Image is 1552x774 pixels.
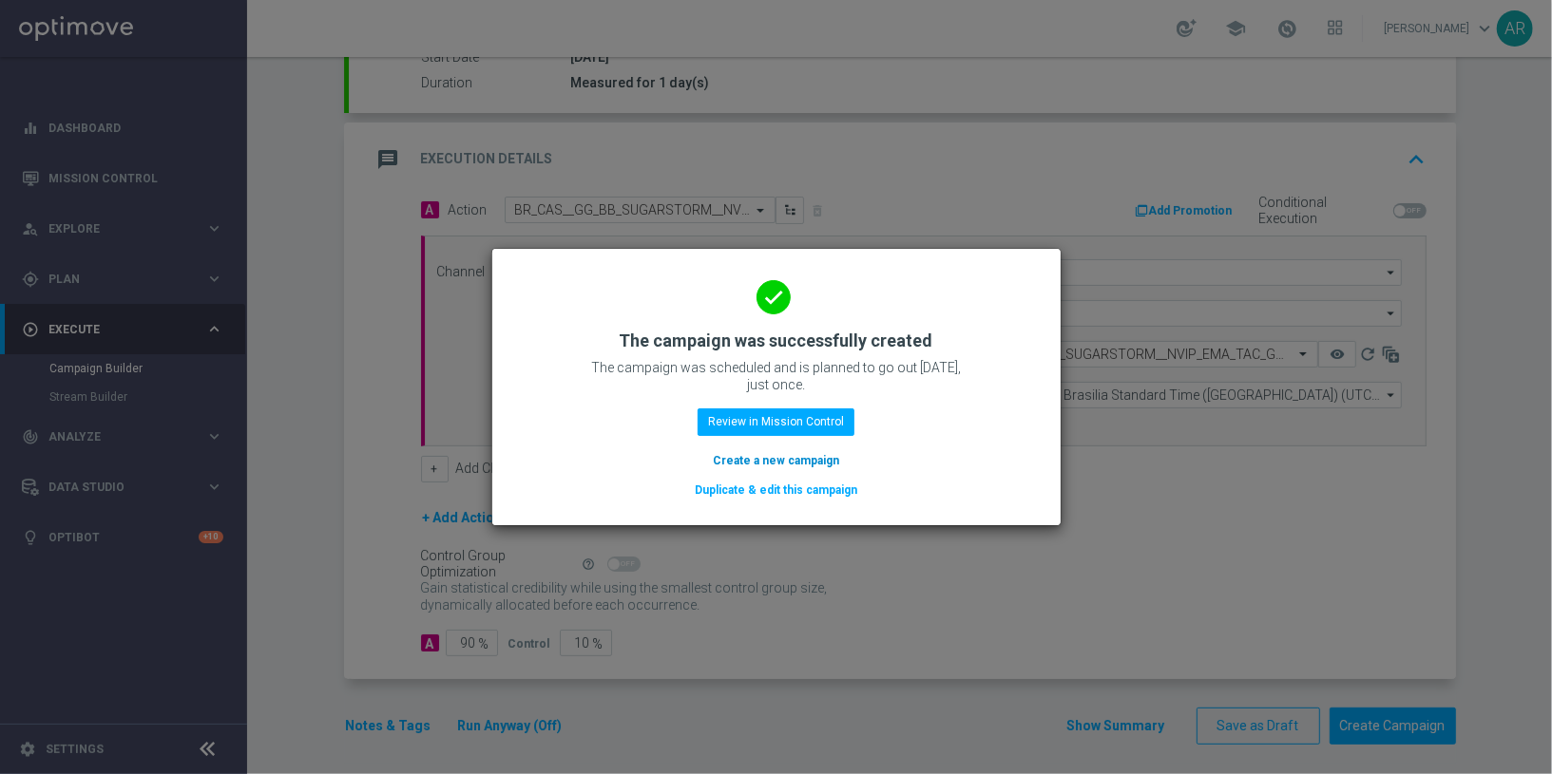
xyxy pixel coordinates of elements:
button: Duplicate & edit this campaign [693,480,859,500]
i: done [757,280,791,314]
button: Review in Mission Control [698,408,854,435]
button: Create a new campaign [711,450,841,471]
p: The campaign was scheduled and is planned to go out [DATE], just once. [586,359,967,393]
h2: The campaign was successfully created [620,330,933,352]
